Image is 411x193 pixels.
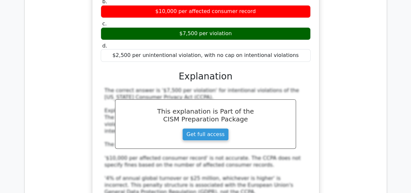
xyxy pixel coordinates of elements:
div: $10,000 per affected consumer record [101,5,311,18]
a: Get full access [182,128,229,141]
h3: Explanation [105,71,307,82]
span: d. [102,43,107,49]
div: $7,500 per violation [101,27,311,40]
span: c. [102,21,107,27]
div: $2,500 per unintentional violation, with no cap on intentional violations [101,49,311,62]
